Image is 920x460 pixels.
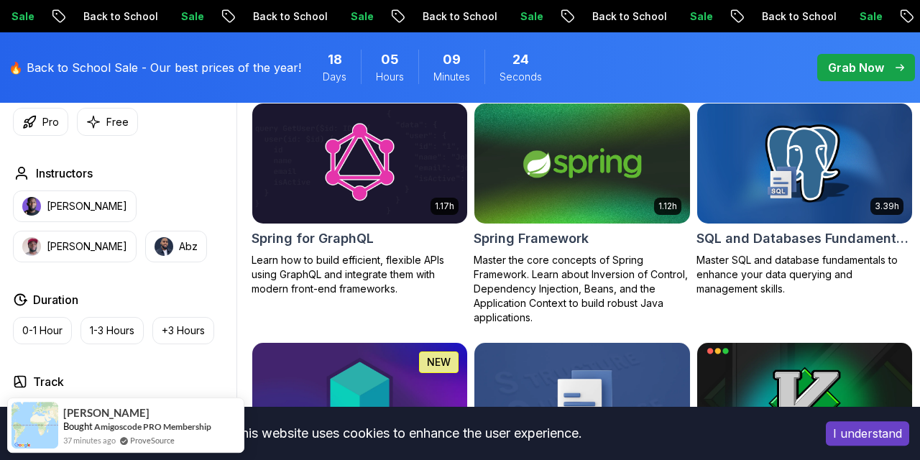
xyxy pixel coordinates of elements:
[574,9,672,24] p: Back to School
[94,421,211,432] a: Amigoscode PRO Membership
[672,9,718,24] p: Sale
[474,103,690,325] a: Spring Framework card1.12hSpring FrameworkMaster the core concepts of Spring Framework. Learn abo...
[90,323,134,338] p: 1-3 Hours
[77,108,138,136] button: Free
[697,103,912,224] img: SQL and Databases Fundamentals card
[63,434,116,446] span: 37 minutes ago
[47,239,127,254] p: [PERSON_NAME]
[145,231,207,262] button: instructor imgAbz
[333,9,379,24] p: Sale
[381,50,399,70] span: 5 Hours
[162,323,205,338] p: +3 Hours
[33,291,78,308] h2: Duration
[155,237,173,256] img: instructor img
[9,59,301,76] p: 🔥 Back to School Sale - Our best prices of the year!
[500,70,542,84] span: Seconds
[11,418,804,449] div: This website uses cookies to enhance the user experience.
[63,420,93,432] span: Bought
[323,70,346,84] span: Days
[826,421,909,446] button: Accept cookies
[427,355,451,369] p: NEW
[80,317,144,344] button: 1-3 Hours
[744,9,842,24] p: Back to School
[328,50,342,70] span: 18 Days
[696,253,913,296] p: Master SQL and database fundamentals to enhance your data querying and management skills.
[828,59,884,76] p: Grab Now
[474,253,690,325] p: Master the core concepts of Spring Framework. Learn about Inversion of Control, Dependency Inject...
[42,115,59,129] p: Pro
[842,9,888,24] p: Sale
[65,9,163,24] p: Back to School
[252,229,374,249] h2: Spring for GraphQL
[163,9,209,24] p: Sale
[502,9,548,24] p: Sale
[22,197,41,216] img: instructor img
[696,103,913,297] a: SQL and Databases Fundamentals card3.39hSQL and Databases FundamentalsMaster SQL and database fun...
[512,50,529,70] span: 24 Seconds
[469,101,695,227] img: Spring Framework card
[13,108,68,136] button: Pro
[152,317,214,344] button: +3 Hours
[13,231,137,262] button: instructor img[PERSON_NAME]
[696,229,913,249] h2: SQL and Databases Fundamentals
[252,103,467,224] img: Spring for GraphQL card
[11,402,58,448] img: provesource social proof notification image
[443,50,461,70] span: 9 Minutes
[106,115,129,129] p: Free
[405,9,502,24] p: Back to School
[36,165,93,182] h2: Instructors
[235,9,333,24] p: Back to School
[13,317,72,344] button: 0-1 Hour
[33,373,64,390] h2: Track
[433,70,470,84] span: Minutes
[252,103,468,296] a: Spring for GraphQL card1.17hSpring for GraphQLLearn how to build efficient, flexible APIs using G...
[22,323,63,338] p: 0-1 Hour
[13,190,137,222] button: instructor img[PERSON_NAME]
[47,199,127,213] p: [PERSON_NAME]
[658,201,677,212] p: 1.12h
[435,201,454,212] p: 1.17h
[875,201,899,212] p: 3.39h
[376,70,404,84] span: Hours
[63,407,149,419] span: [PERSON_NAME]
[22,237,41,256] img: instructor img
[130,434,175,446] a: ProveSource
[252,253,468,296] p: Learn how to build efficient, flexible APIs using GraphQL and integrate them with modern front-en...
[474,229,589,249] h2: Spring Framework
[179,239,198,254] p: Abz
